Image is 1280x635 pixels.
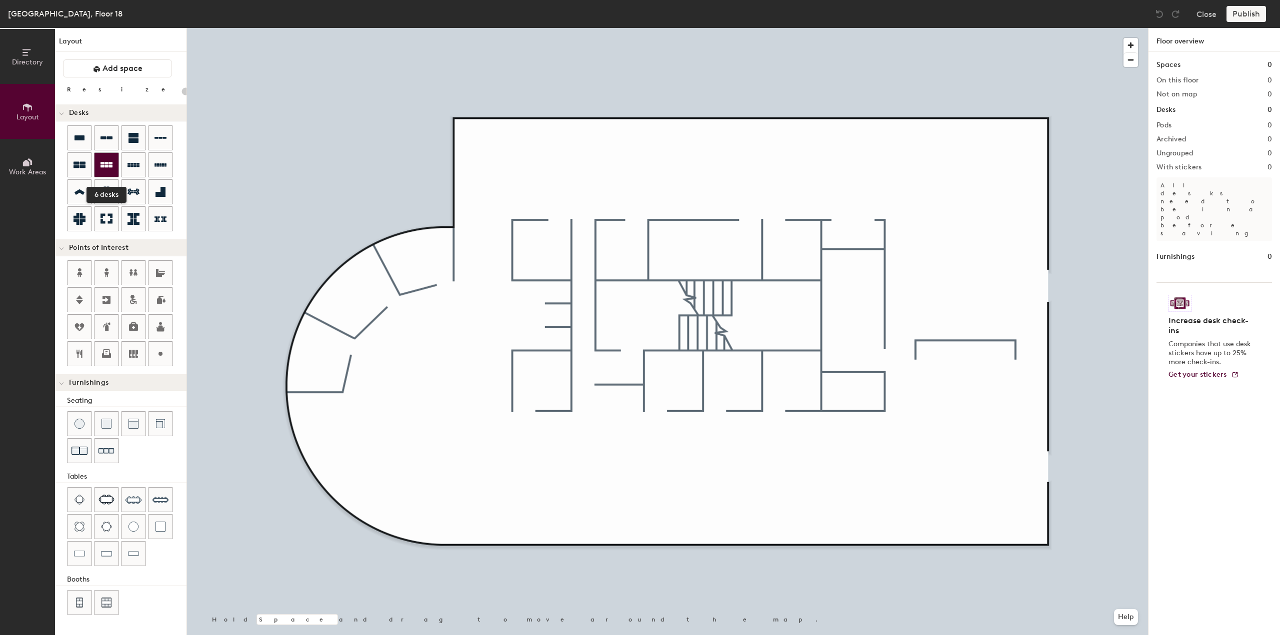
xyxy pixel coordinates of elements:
[128,419,138,429] img: Couch (middle)
[94,152,119,177] button: 6 desks
[1267,135,1272,143] h2: 0
[69,379,108,387] span: Furnishings
[67,541,92,566] button: Table (1x2)
[101,419,111,429] img: Cushion
[16,113,39,121] span: Layout
[98,495,114,505] img: Six seat table
[101,549,112,559] img: Table (1x3)
[63,59,172,77] button: Add space
[1156,121,1171,129] h2: Pods
[55,36,186,51] h1: Layout
[101,598,111,608] img: Six seat booth
[94,541,119,566] button: Table (1x3)
[1267,121,1272,129] h2: 0
[128,549,139,559] img: Table (1x4)
[9,168,46,176] span: Work Areas
[75,598,84,608] img: Four seat booth
[67,85,177,93] div: Resize
[1156,163,1202,171] h2: With stickers
[1156,251,1194,262] h1: Furnishings
[74,522,84,532] img: Four seat round table
[94,487,119,512] button: Six seat table
[67,574,186,585] div: Booths
[67,395,186,406] div: Seating
[1156,59,1180,70] h1: Spaces
[1267,76,1272,84] h2: 0
[1196,6,1216,22] button: Close
[1148,28,1280,51] h1: Floor overview
[1267,149,1272,157] h2: 0
[1267,251,1272,262] h1: 0
[1168,295,1191,312] img: Sticker logo
[148,411,173,436] button: Couch (corner)
[1154,9,1164,19] img: Undo
[8,7,122,20] div: [GEOGRAPHIC_DATA], Floor 18
[101,522,112,532] img: Six seat round table
[1267,59,1272,70] h1: 0
[1267,163,1272,171] h2: 0
[121,411,146,436] button: Couch (middle)
[67,487,92,512] button: Four seat table
[152,492,168,508] img: Ten seat table
[128,522,138,532] img: Table (round)
[71,443,87,459] img: Couch (x2)
[67,590,92,615] button: Four seat booth
[69,244,128,252] span: Points of Interest
[155,522,165,532] img: Table (1x1)
[125,492,141,508] img: Eight seat table
[1267,90,1272,98] h2: 0
[1168,340,1254,367] p: Companies that use desk stickers have up to 25% more check-ins.
[94,411,119,436] button: Cushion
[148,487,173,512] button: Ten seat table
[67,514,92,539] button: Four seat round table
[67,438,92,463] button: Couch (x2)
[94,514,119,539] button: Six seat round table
[1156,90,1197,98] h2: Not on map
[102,63,142,73] span: Add space
[1114,609,1138,625] button: Help
[94,438,119,463] button: Couch (x3)
[1168,371,1239,379] a: Get your stickers
[148,514,173,539] button: Table (1x1)
[1156,149,1193,157] h2: Ungrouped
[94,590,119,615] button: Six seat booth
[1156,135,1186,143] h2: Archived
[155,419,165,429] img: Couch (corner)
[1170,9,1180,19] img: Redo
[1156,76,1199,84] h2: On this floor
[121,541,146,566] button: Table (1x4)
[98,443,114,459] img: Couch (x3)
[1168,370,1227,379] span: Get your stickers
[1156,104,1175,115] h1: Desks
[1168,316,1254,336] h4: Increase desk check-ins
[1267,104,1272,115] h1: 0
[74,549,85,559] img: Table (1x2)
[69,109,88,117] span: Desks
[67,471,186,482] div: Tables
[121,487,146,512] button: Eight seat table
[121,514,146,539] button: Table (round)
[67,411,92,436] button: Stool
[74,419,84,429] img: Stool
[12,58,43,66] span: Directory
[1156,177,1272,241] p: All desks need to be in a pod before saving
[74,495,84,505] img: Four seat table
